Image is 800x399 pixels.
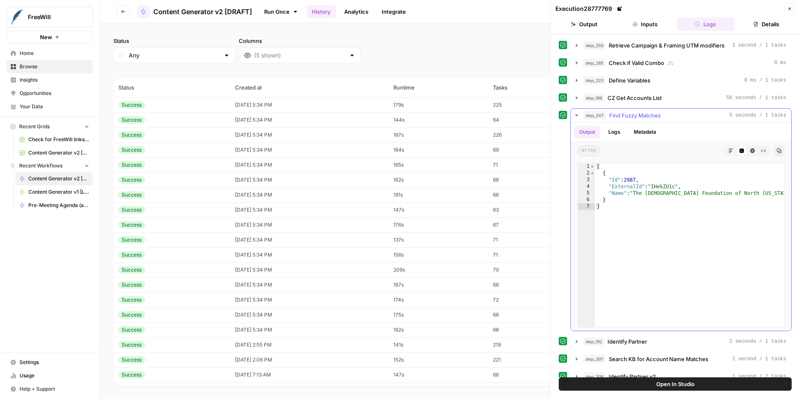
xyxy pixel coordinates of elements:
[609,355,708,363] span: Search KB for Account Name Matches
[488,97,566,112] td: 225
[571,74,791,87] button: 0 ms / 1 tasks
[10,10,25,25] img: FreeWill Logo
[15,133,93,146] a: Check for FreeWill links on partner's external website
[118,191,145,199] div: Success
[307,5,336,18] a: History
[488,292,566,307] td: 72
[20,359,89,366] span: Settings
[388,262,488,277] td: 209s
[230,217,388,232] td: [DATE] 5:34 PM
[7,120,93,133] button: Recent Grids
[153,7,252,17] span: Content Generator v2 [DRAFT]
[583,337,604,346] span: step_192
[118,326,145,334] div: Success
[732,355,786,363] span: 1 second / 1 tasks
[737,17,795,31] button: Details
[488,112,566,127] td: 64
[230,112,388,127] td: [DATE] 5:34 PM
[118,176,145,184] div: Success
[7,382,93,396] button: Help + Support
[488,142,566,157] td: 69
[20,50,89,57] span: Home
[388,292,488,307] td: 174s
[607,337,647,346] span: Identify Partner
[137,5,252,18] a: Content Generator v2 [DRAFT]
[488,217,566,232] td: 67
[230,172,388,187] td: [DATE] 5:34 PM
[230,247,388,262] td: [DATE] 5:34 PM
[609,59,664,67] span: Check if Valid Combo
[20,385,89,393] span: Help + Support
[488,352,566,367] td: 221
[488,247,566,262] td: 71
[559,377,792,391] button: Open In Studio
[603,126,625,138] button: Logs
[377,5,411,18] a: Integrate
[20,103,89,110] span: Your Data
[7,31,93,43] button: New
[488,262,566,277] td: 70
[230,277,388,292] td: [DATE] 5:34 PM
[118,341,145,349] div: Success
[20,90,89,97] span: Opportunities
[571,122,791,331] div: 5 seconds / 1 tasks
[726,94,786,102] span: 56 seconds / 1 tasks
[583,372,605,381] span: step_308
[388,97,488,112] td: 179s
[28,188,89,196] span: Content Generator v1 [LIVE]
[571,335,791,348] button: 2 seconds / 1 tasks
[118,356,145,364] div: Success
[583,111,606,120] span: step_247
[488,322,566,337] td: 68
[259,5,303,19] a: Run Once
[732,42,786,49] span: 1 second / 1 tasks
[239,37,361,45] label: Columns
[19,123,50,130] span: Recent Grids
[388,127,488,142] td: 167s
[571,370,791,383] button: 1 second / 2 tasks
[19,162,62,170] span: Recent Workflows
[7,87,93,100] a: Opportunities
[583,355,605,363] span: step_307
[574,126,600,138] button: Output
[488,157,566,172] td: 71
[578,197,595,203] div: 6
[129,51,220,60] input: Any
[607,94,662,102] span: CZ Get Accounts List
[488,187,566,202] td: 66
[388,367,488,382] td: 147s
[677,17,735,31] button: Logs
[629,126,661,138] button: Metadata
[583,94,604,102] span: step_199
[388,352,488,367] td: 152s
[555,5,624,13] div: Execution 28777769
[118,251,145,259] div: Success
[230,157,388,172] td: [DATE] 5:34 PM
[583,76,605,85] span: step_223
[118,296,145,304] div: Success
[571,352,791,366] button: 1 second / 1 tasks
[118,131,145,139] div: Success
[118,206,145,214] div: Success
[555,17,613,31] button: Output
[388,78,488,97] th: Runtime
[28,175,89,182] span: Content Generator v2 [DRAFT]
[28,202,89,209] span: Pre-Meeting Agenda (add gift data + testing new agenda format)
[732,373,786,380] span: 1 second / 2 tasks
[488,382,566,397] td: 66
[388,187,488,202] td: 191s
[118,161,145,169] div: Success
[113,63,787,78] span: (53 records)
[230,97,388,112] td: [DATE] 5:34 PM
[118,146,145,154] div: Success
[488,78,566,97] th: Tasks
[488,232,566,247] td: 71
[20,372,89,379] span: Usage
[388,172,488,187] td: 162s
[578,203,595,210] div: 7
[118,236,145,244] div: Success
[488,307,566,322] td: 68
[388,202,488,217] td: 147s
[488,277,566,292] td: 68
[388,142,488,157] td: 164s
